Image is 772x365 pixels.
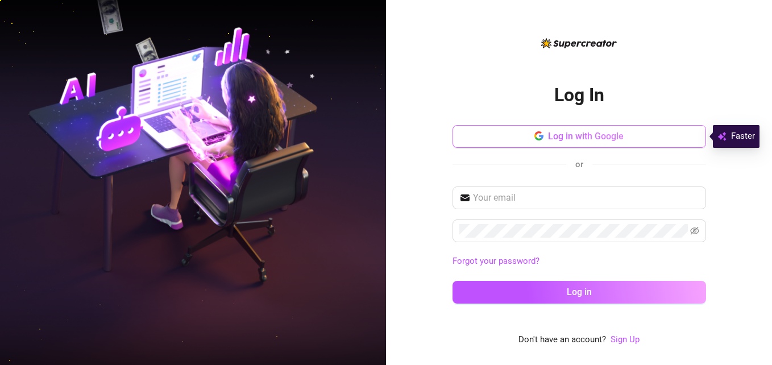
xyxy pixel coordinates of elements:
a: Forgot your password? [453,256,539,266]
span: eye-invisible [690,226,699,235]
span: or [575,159,583,169]
span: Log in with Google [548,131,624,142]
a: Forgot your password? [453,255,706,268]
a: Sign Up [611,334,640,345]
input: Your email [473,191,699,205]
img: svg%3e [717,130,727,143]
button: Log in [453,281,706,304]
img: logo-BBDzfeDw.svg [541,38,617,48]
span: Log in [567,287,592,297]
h2: Log In [554,84,604,107]
span: Faster [731,130,755,143]
span: Don't have an account? [518,333,606,347]
button: Log in with Google [453,125,706,148]
a: Sign Up [611,333,640,347]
